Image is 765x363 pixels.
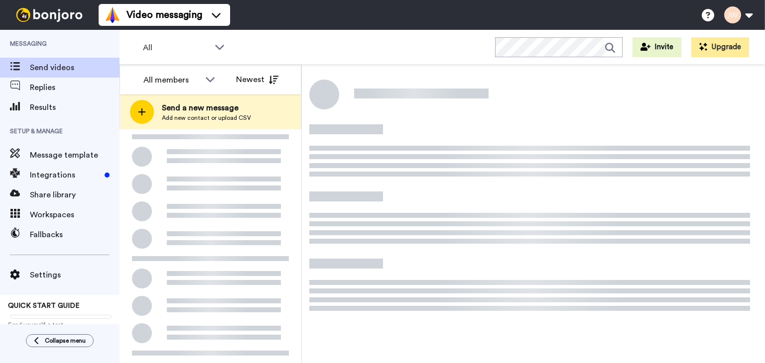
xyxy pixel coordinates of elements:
span: Send videos [30,62,120,74]
span: Send a new message [162,102,251,114]
span: QUICK START GUIDE [8,302,80,309]
span: Integrations [30,169,101,181]
button: Upgrade [691,37,749,57]
span: Share library [30,189,120,201]
img: bj-logo-header-white.svg [12,8,87,22]
span: Collapse menu [45,337,86,345]
button: Invite [633,37,681,57]
span: Add new contact or upload CSV [162,114,251,122]
button: Collapse menu [26,334,94,347]
span: Send yourself a test [8,321,112,329]
div: All members [143,74,200,86]
span: Results [30,101,120,113]
span: Fallbacks [30,229,120,241]
span: Workspaces [30,209,120,221]
button: Newest [229,70,286,90]
span: Settings [30,269,120,281]
span: All [143,42,210,54]
img: vm-color.svg [105,7,121,23]
span: Video messaging [127,8,202,22]
span: Message template [30,149,120,161]
span: Replies [30,82,120,93]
